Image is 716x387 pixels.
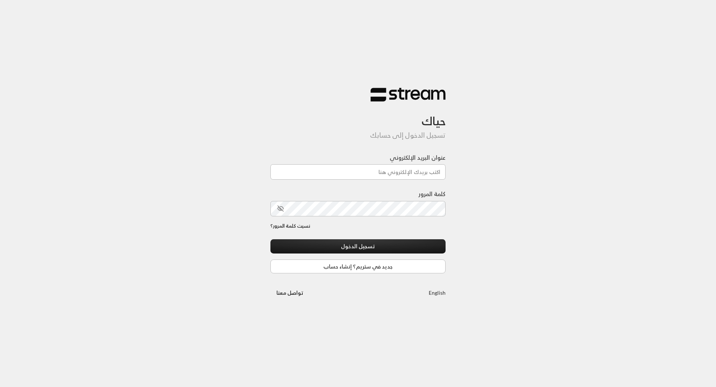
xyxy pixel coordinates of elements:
[270,102,446,128] h3: حياك
[270,222,310,230] a: نسيت كلمة المرور؟
[419,189,446,198] label: كلمة المرور
[371,87,446,102] img: Stream Logo
[270,131,446,139] h5: تسجيل الدخول إلى حسابك
[270,239,446,253] button: تسجيل الدخول
[429,286,446,300] a: English
[270,288,310,297] a: تواصل معنا
[270,286,310,300] button: تواصل معنا
[270,259,446,273] a: جديد في ستريم؟ إنشاء حساب
[270,164,446,180] input: اكتب بريدك الإلكتروني هنا
[274,202,287,215] button: toggle password visibility
[390,153,446,162] label: عنوان البريد الإلكتروني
